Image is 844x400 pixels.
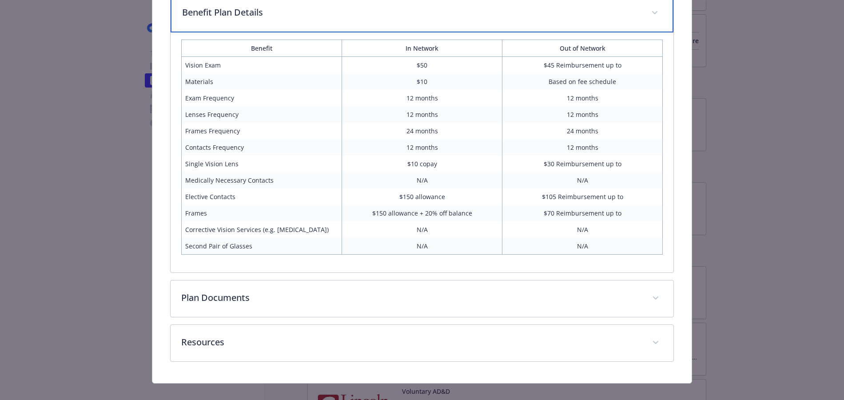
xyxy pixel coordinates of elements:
td: $30 Reimbursement up to [502,156,663,172]
td: Frames [182,205,342,221]
td: N/A [502,221,663,238]
td: $50 [342,57,502,74]
td: $10 [342,73,502,90]
td: Based on fee schedule [502,73,663,90]
td: Exam Frequency [182,90,342,106]
td: 12 months [502,106,663,123]
td: $105 Reimbursement up to [502,188,663,205]
td: N/A [342,221,502,238]
td: Medically Necessary Contacts [182,172,342,188]
td: N/A [342,172,502,188]
td: N/A [342,238,502,255]
td: Corrective Vision Services (e.g. [MEDICAL_DATA]) [182,221,342,238]
p: Plan Documents [181,291,641,304]
td: Elective Contacts [182,188,342,205]
td: $10 copay [342,156,502,172]
td: Lenses Frequency [182,106,342,123]
th: Benefit [182,40,342,57]
td: 12 months [342,106,502,123]
td: 24 months [502,123,663,139]
p: Resources [181,336,641,349]
p: Benefit Plan Details [182,6,641,19]
td: 12 months [502,139,663,156]
td: 12 months [342,90,502,106]
td: 24 months [342,123,502,139]
td: $150 allowance [342,188,502,205]
td: Contacts Frequency [182,139,342,156]
td: Vision Exam [182,57,342,74]
td: Second Pair of Glasses [182,238,342,255]
th: Out of Network [502,40,663,57]
div: Plan Documents [171,280,673,317]
td: N/A [502,172,663,188]
td: N/A [502,238,663,255]
td: 12 months [502,90,663,106]
td: $45 Reimbursement up to [502,57,663,74]
td: $150 allowance + 20% off balance [342,205,502,221]
td: 12 months [342,139,502,156]
div: Resources [171,325,673,361]
td: Materials [182,73,342,90]
td: $70 Reimbursement up to [502,205,663,221]
div: Benefit Plan Details [171,32,673,272]
th: In Network [342,40,502,57]
td: Single Vision Lens [182,156,342,172]
td: Frames Frequency [182,123,342,139]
